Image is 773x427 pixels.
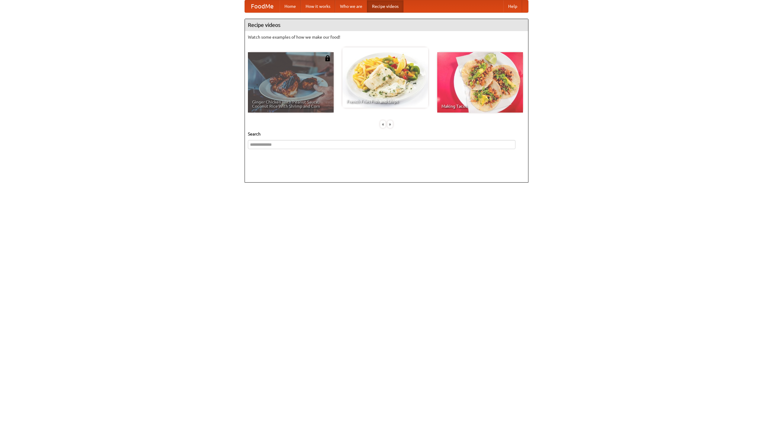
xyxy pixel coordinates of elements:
span: Making Tacos [441,104,519,108]
a: Recipe videos [367,0,403,12]
p: Watch some examples of how we make our food! [248,34,525,40]
img: 483408.png [325,55,331,61]
div: « [380,120,386,128]
a: Help [503,0,522,12]
h4: Recipe videos [245,19,528,31]
h5: Search [248,131,525,137]
span: French Fries Fish and Chips [347,99,424,104]
a: Making Tacos [437,52,523,113]
a: Home [280,0,301,12]
a: Who we are [335,0,367,12]
a: FoodMe [245,0,280,12]
div: » [387,120,393,128]
a: French Fries Fish and Chips [342,47,428,108]
a: How it works [301,0,335,12]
